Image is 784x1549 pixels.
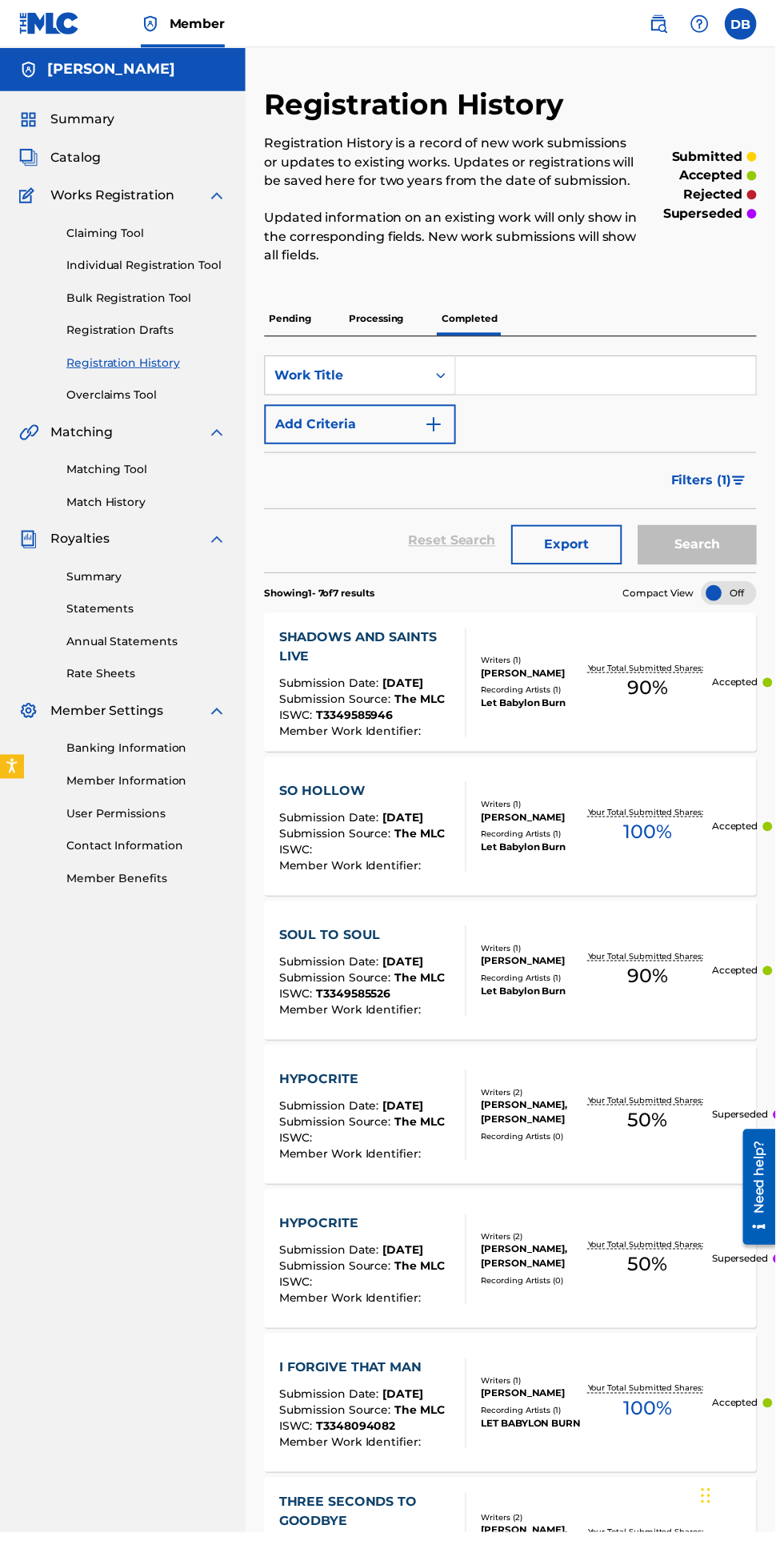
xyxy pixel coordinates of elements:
[282,1451,430,1465] span: Member Work Identifier :
[51,709,165,728] span: Member Settings
[51,150,102,169] span: Catalog
[282,981,399,996] span: Submission Source :
[267,88,578,124] h2: Registration History
[67,326,229,343] a: Registration Drafts
[486,995,590,1009] div: Let Babylon Burn
[267,911,765,1051] a: SOUL TO SOULSubmission Date:[DATE]Submission Source:The MLCISWC:T3349585526Member Work Identifier...
[669,466,765,506] button: Filters (1)
[399,1273,450,1287] span: The MLC
[634,1118,674,1147] span: 50 %
[282,820,387,834] span: Submission Date :
[486,819,590,833] div: [PERSON_NAME]
[282,868,430,882] span: Member Work Identifier :
[486,965,590,979] div: [PERSON_NAME]
[634,681,675,710] span: 90 %
[67,293,229,310] a: Bulk Registration Tool
[142,14,162,34] img: Top Rightsholder
[594,1398,715,1410] p: Your Total Submitted Shares:
[67,673,229,690] a: Rate Sheets
[320,997,395,1012] span: T3349585526
[19,111,116,130] a: SummarySummary
[630,592,702,607] span: Compact View
[739,1136,784,1265] iframe: Resource Center
[486,1098,590,1110] div: Writers ( 2 )
[679,149,750,168] p: submitted
[720,829,766,843] p: Accepted
[282,684,387,698] span: Submission Date :
[740,481,754,491] img: filter
[267,135,650,193] p: Registration History is a record of new work submissions or updates to existing works. Updates or...
[486,1528,590,1540] div: Writers ( 2 )
[486,953,590,965] div: Writers ( 1 )
[67,847,229,864] a: Contact Information
[486,849,590,864] div: Let Babylon Burn
[282,1305,430,1319] span: Member Work Identifier :
[19,61,38,80] img: Accounts
[210,709,229,728] img: expand
[67,781,229,798] a: Member Information
[267,409,461,449] button: Add Criteria
[282,1419,399,1433] span: Submission Source :
[733,8,765,40] div: User Menu
[486,1244,590,1256] div: Writers ( 2 )
[51,536,110,555] span: Royalties
[267,1348,765,1488] a: I FORGIVE THAT MANSubmission Date:[DATE]Submission Source:The MLCISWC:T3348094082Member Work Iden...
[486,983,590,995] div: Recording Artists ( 1 )
[210,427,229,447] img: expand
[630,827,679,856] span: 100 %
[282,1289,320,1303] span: ISWC :
[594,961,715,973] p: Your Total Submitted Shares:
[486,704,590,718] div: Let Babylon Burn
[67,640,229,657] a: Annual Statements
[282,1081,450,1101] div: HYPOCRITE
[19,12,81,35] img: MLC Logo
[19,150,102,169] a: CatalogCatalog
[387,965,428,980] span: [DATE]
[282,1227,450,1246] div: HYPOCRITE
[67,814,229,831] a: User Permissions
[687,168,750,187] p: accepted
[387,1257,428,1271] span: [DATE]
[282,1013,430,1028] span: Member Work Identifier :
[691,187,750,207] p: rejected
[320,1435,400,1449] span: T3348094082
[267,765,765,905] a: SO HOLLOWSubmission Date:[DATE]Submission Source:The MLCISWC:Member Work Identifier:Writers (1)[P...
[19,709,38,728] img: Member Settings
[650,8,682,40] a: Public Search
[282,635,458,673] div: SHADOWS AND SAINTS LIVE
[594,1106,715,1118] p: Your Total Submitted Shares:
[67,467,229,484] a: Matching Tool
[630,1410,679,1439] span: 100 %
[486,1390,590,1402] div: Writers ( 1 )
[51,111,116,130] span: Summary
[282,1111,387,1126] span: Submission Date :
[67,391,229,408] a: Overclaims Tool
[656,14,675,34] img: search
[486,661,590,673] div: Writers ( 1 )
[387,684,428,698] span: [DATE]
[486,692,590,704] div: Recording Artists ( 1 )
[486,1420,590,1432] div: Recording Artists ( 1 )
[486,1402,590,1416] div: [PERSON_NAME]
[709,1488,718,1536] div: Drag
[517,531,629,571] button: Export
[399,836,450,850] span: The MLC
[442,306,508,339] p: Completed
[67,748,229,765] a: Banking Information
[320,716,398,730] span: T3349585946
[387,1403,428,1417] span: [DATE]
[267,620,765,760] a: SHADOWS AND SAINTS LIVESubmission Date:[DATE]Submission Source:The MLCISWC:T3349585946Member Work...
[282,1373,450,1392] div: I FORGIVE THAT MAN
[486,837,590,849] div: Recording Artists ( 1 )
[210,536,229,555] img: expand
[486,1256,590,1285] div: [PERSON_NAME], [PERSON_NAME]
[210,188,229,207] img: expand
[67,500,229,516] a: Match History
[67,575,229,592] a: Summary
[634,1264,674,1293] span: 50 %
[704,1472,784,1549] iframe: Chat Widget
[67,880,229,897] a: Member Benefits
[720,683,766,697] p: Accepted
